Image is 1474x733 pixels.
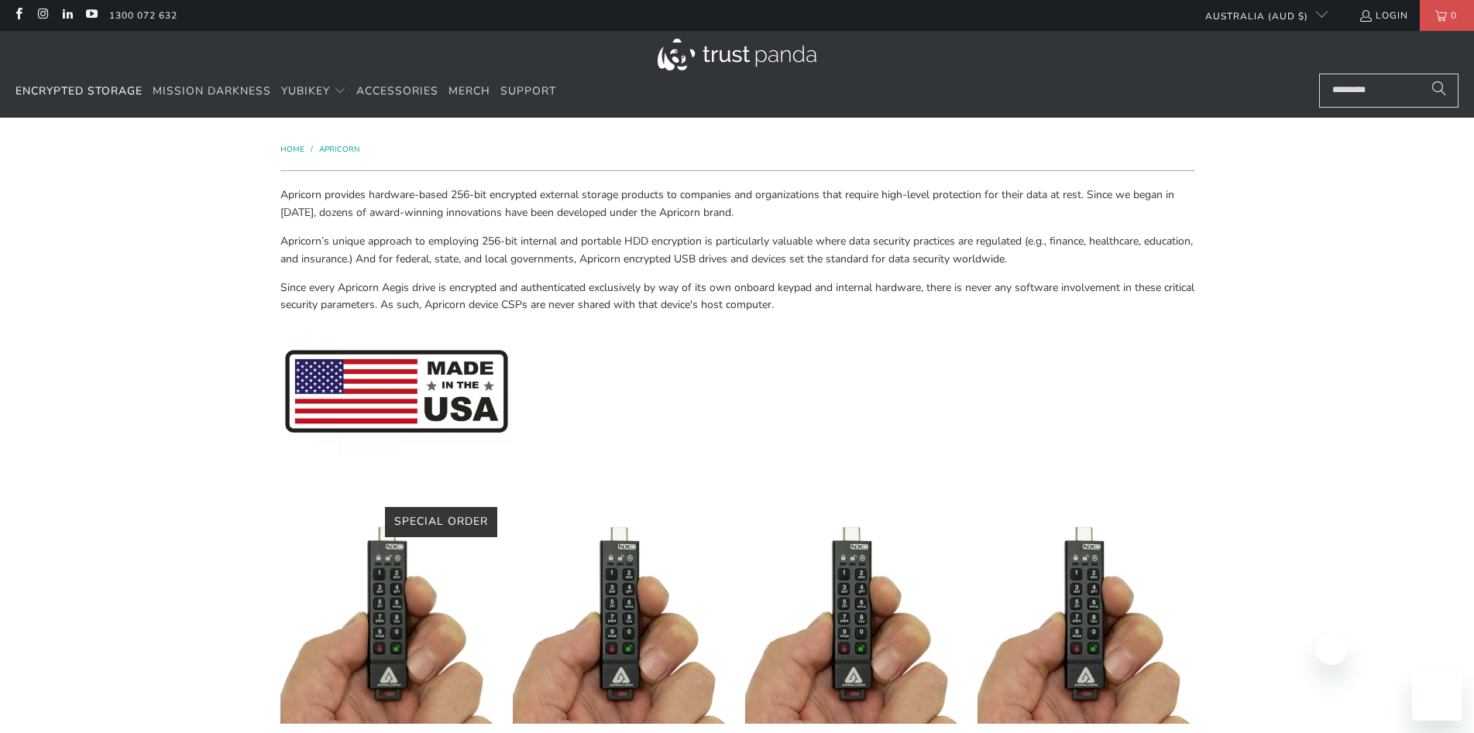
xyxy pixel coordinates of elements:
a: Trust Panda Australia on Instagram [36,9,49,22]
span: Support [500,84,556,98]
a: 1300 072 632 [109,7,177,24]
iframe: Close message [1316,634,1347,665]
img: Apricorn Aegis Secure Key 3NXC 32GB - Trust Panda [745,507,962,724]
a: Encrypted Storage [15,74,143,110]
img: Apricorn Aegis Secure Key 3NXC 64GB - Trust Panda [978,507,1194,724]
summary: YubiKey [281,74,346,110]
span: Since every Apricorn Aegis drive is encrypted and authenticated exclusively by way of its own onb... [280,280,1194,312]
span: Accessories [356,84,438,98]
a: Home [280,144,307,155]
nav: Translation missing: en.navigation.header.main_nav [15,74,556,110]
span: / [311,144,313,155]
a: Apricorn [319,144,359,155]
a: Apricorn Aegis Secure Key 3NXC 8GB - Trust Panda Apricorn Aegis Secure Key 3NXC 8GB - Trust Panda [280,507,497,724]
span: Special Order [394,514,488,529]
span: Encrypted Storage [15,84,143,98]
a: Trust Panda Australia on Facebook [12,9,25,22]
input: Search... [1319,74,1459,108]
span: Apricorn’s unique approach to employing 256-bit internal and portable HDD encryption is particula... [280,234,1193,265]
a: Trust Panda Australia on YouTube [84,9,98,22]
span: Mission Darkness [153,84,271,98]
iframe: Button to launch messaging window [1412,671,1462,721]
span: Merch [448,84,490,98]
span: Apricorn provides hardware-based 256-bit encrypted external storage products to companies and org... [280,187,1174,219]
a: Support [500,74,556,110]
a: Login [1359,7,1408,24]
img: Apricorn Aegis Secure Key 3NXC 8GB - Trust Panda [280,507,497,724]
span: Home [280,144,304,155]
button: Search [1420,74,1459,108]
img: Apricorn Aegis Secure Key 3NXC 16GB [513,507,730,724]
a: Accessories [356,74,438,110]
a: Trust Panda Australia on LinkedIn [60,9,74,22]
span: YubiKey [281,84,330,98]
a: Merch [448,74,490,110]
a: Mission Darkness [153,74,271,110]
img: Trust Panda Australia [658,39,816,70]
